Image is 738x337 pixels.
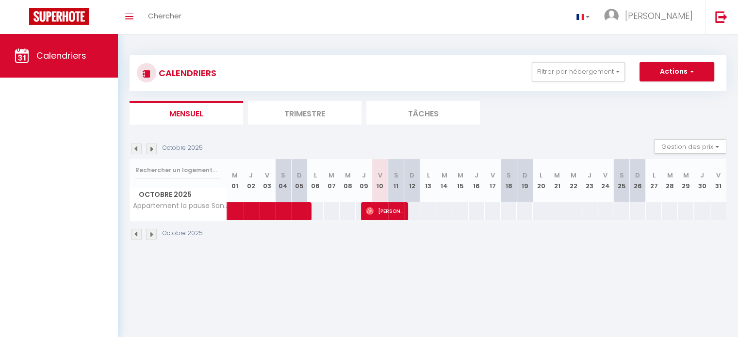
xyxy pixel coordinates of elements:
li: Trimestre [248,101,361,125]
abbr: L [540,171,542,180]
abbr: V [491,171,495,180]
span: Calendriers [36,49,86,62]
th: 26 [630,159,646,202]
img: ... [604,9,619,23]
span: Appartement la pause Sanaryenne [131,202,229,209]
th: 07 [324,159,340,202]
span: Octobre 2025 [130,188,227,202]
abbr: M [345,171,351,180]
p: Octobre 2025 [163,229,203,238]
th: 18 [501,159,517,202]
img: Super Booking [29,8,89,25]
abbr: J [700,171,704,180]
li: Mensuel [130,101,243,125]
button: Gestion des prix [654,139,726,154]
th: 24 [597,159,613,202]
th: 21 [549,159,565,202]
span: [PERSON_NAME] [366,202,403,220]
th: 04 [275,159,291,202]
th: 10 [372,159,388,202]
abbr: M [458,171,463,180]
span: Chercher [148,11,181,21]
th: 15 [452,159,468,202]
th: 27 [646,159,662,202]
abbr: L [652,171,655,180]
abbr: M [570,171,576,180]
abbr: J [475,171,478,180]
li: Tâches [366,101,480,125]
input: Rechercher un logement... [135,161,221,179]
abbr: S [281,171,285,180]
th: 20 [533,159,549,202]
img: logout [715,11,727,23]
th: 02 [243,159,259,202]
th: 16 [469,159,485,202]
th: 06 [308,159,324,202]
abbr: J [588,171,591,180]
abbr: M [667,171,673,180]
abbr: L [314,171,317,180]
th: 09 [356,159,372,202]
abbr: J [362,171,366,180]
th: 29 [678,159,694,202]
th: 14 [436,159,452,202]
th: 23 [581,159,597,202]
button: Actions [640,62,714,81]
th: 01 [227,159,243,202]
th: 08 [340,159,356,202]
abbr: D [523,171,527,180]
abbr: M [232,171,238,180]
th: 17 [485,159,501,202]
th: 05 [291,159,307,202]
th: 30 [694,159,710,202]
th: 03 [259,159,275,202]
th: 25 [613,159,629,202]
span: [PERSON_NAME] [625,10,693,22]
button: Filtrer par hébergement [532,62,625,81]
abbr: M [328,171,334,180]
abbr: S [394,171,398,180]
th: 19 [517,159,533,202]
abbr: L [427,171,430,180]
p: Octobre 2025 [163,144,203,153]
abbr: V [716,171,721,180]
th: 22 [565,159,581,202]
th: 13 [420,159,436,202]
abbr: V [265,171,269,180]
th: 28 [662,159,678,202]
abbr: D [635,171,640,180]
abbr: D [410,171,414,180]
h3: CALENDRIERS [156,62,216,84]
abbr: V [603,171,607,180]
abbr: S [507,171,511,180]
th: 12 [404,159,420,202]
abbr: S [619,171,623,180]
th: 11 [388,159,404,202]
abbr: M [442,171,447,180]
th: 31 [710,159,726,202]
abbr: M [554,171,560,180]
abbr: J [249,171,253,180]
abbr: D [297,171,302,180]
abbr: V [377,171,382,180]
abbr: M [683,171,689,180]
